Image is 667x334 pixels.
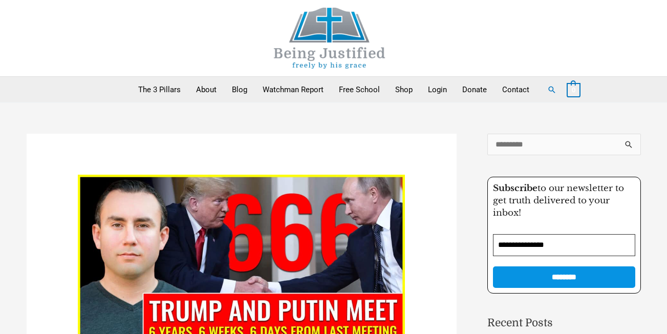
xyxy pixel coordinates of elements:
a: About [188,77,224,102]
span: 0 [572,86,575,94]
a: Shop [388,77,420,102]
a: Blog [224,77,255,102]
a: Search button [547,85,556,94]
a: Login [420,77,455,102]
a: Contact [494,77,537,102]
a: Donate [455,77,494,102]
img: Being Justified [253,8,406,69]
nav: Primary Site Navigation [131,77,537,102]
a: Watchman Report [255,77,331,102]
span: to our newsletter to get truth delivered to your inbox! [493,183,624,218]
a: The 3 Pillars [131,77,188,102]
h2: Recent Posts [487,315,641,331]
input: Email Address * [493,234,635,256]
strong: Subscribe [493,183,537,194]
a: Free School [331,77,388,102]
a: View Shopping Cart, empty [567,85,580,94]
